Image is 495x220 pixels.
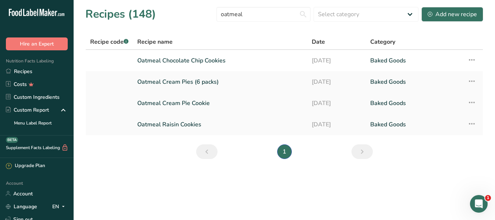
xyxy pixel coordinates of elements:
[485,195,491,201] span: 1
[370,74,459,90] a: Baked Goods
[85,6,156,22] h1: Recipes (148)
[312,95,361,111] a: [DATE]
[370,53,459,68] a: Baked Goods
[421,7,483,22] button: Add new recipe
[370,117,459,132] a: Baked Goods
[137,37,173,46] span: Recipe name
[351,144,373,159] a: Next page
[312,117,361,132] a: [DATE]
[370,37,395,46] span: Category
[6,106,49,114] div: Custom Report
[196,144,218,159] a: Previous page
[137,53,303,68] a: Oatmeal Chocolate Chip Cookies
[6,162,45,170] div: Upgrade Plan
[137,74,303,90] a: Oatmeal Cream Pies (6 packs)
[6,200,37,213] a: Language
[428,10,477,19] div: Add new recipe
[370,95,459,111] a: Baked Goods
[312,74,361,90] a: [DATE]
[137,95,303,111] a: Oatmeal Cream Pie Cookie
[470,195,488,213] iframe: Intercom live chat
[6,137,18,143] div: BETA
[137,117,303,132] a: Oatmeal Raisin Cookies
[216,7,311,22] input: Search for recipe
[52,202,68,211] div: EN
[312,37,325,46] span: Date
[312,53,361,68] a: [DATE]
[90,38,128,46] span: Recipe code
[6,37,68,50] button: Hire an Expert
